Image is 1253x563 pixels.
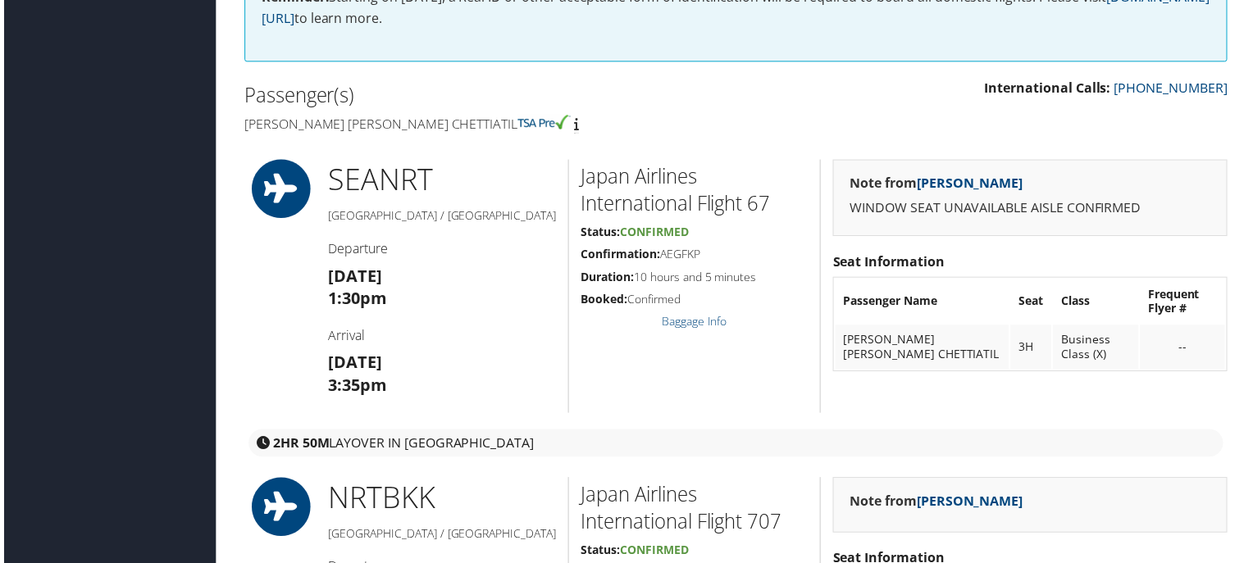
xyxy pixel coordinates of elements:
[836,327,1011,371] td: [PERSON_NAME] [PERSON_NAME] CHETTIATIL
[1117,79,1231,98] a: [PHONE_NUMBER]
[851,199,1214,220] p: WINDOW SEAT UNAVAILABLE AISLE CONFIRMED
[1013,327,1054,371] td: 3H
[326,266,380,288] strong: [DATE]
[271,437,327,455] strong: 2HR 50M
[620,545,689,561] span: Confirmed
[242,116,724,134] h4: [PERSON_NAME] [PERSON_NAME] Chettiatil
[581,270,809,287] h5: 10 hours and 5 minutes
[918,495,1025,513] a: [PERSON_NAME]
[326,241,555,259] h4: Departure
[834,254,946,272] strong: Seat Information
[1055,327,1141,371] td: Business Class (X)
[242,82,724,110] h2: Passenger(s)
[581,484,809,538] h2: Japan Airlines International Flight 707
[326,376,385,398] strong: 3:35pm
[851,495,1025,513] strong: Note from
[581,247,809,264] h5: AEGFKP
[1151,342,1220,356] div: --
[246,432,1227,460] div: layover in [GEOGRAPHIC_DATA]
[918,175,1025,193] a: [PERSON_NAME]
[326,209,555,225] h5: [GEOGRAPHIC_DATA] / [GEOGRAPHIC_DATA]
[662,316,727,331] a: Baggage Info
[581,164,809,219] h2: Japan Airlines International Flight 67
[620,225,689,241] span: Confirmed
[1013,281,1054,325] th: Seat
[581,247,660,263] strong: Confirmation:
[1055,281,1141,325] th: Class
[326,353,380,375] strong: [DATE]
[581,545,620,561] strong: Status:
[851,175,1025,193] strong: Note from
[581,270,634,286] strong: Duration:
[326,161,555,202] h1: SEA NRT
[1143,281,1228,325] th: Frequent Flyer #
[517,116,570,130] img: tsa-precheck.png
[581,293,809,310] h5: Confirmed
[326,529,555,545] h5: [GEOGRAPHIC_DATA] / [GEOGRAPHIC_DATA]
[581,293,627,309] strong: Booked:
[326,289,385,311] strong: 1:30pm
[326,480,555,521] h1: NRT BKK
[836,281,1011,325] th: Passenger Name
[326,329,555,347] h4: Arrival
[581,225,620,241] strong: Status:
[986,79,1114,98] strong: International Calls:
